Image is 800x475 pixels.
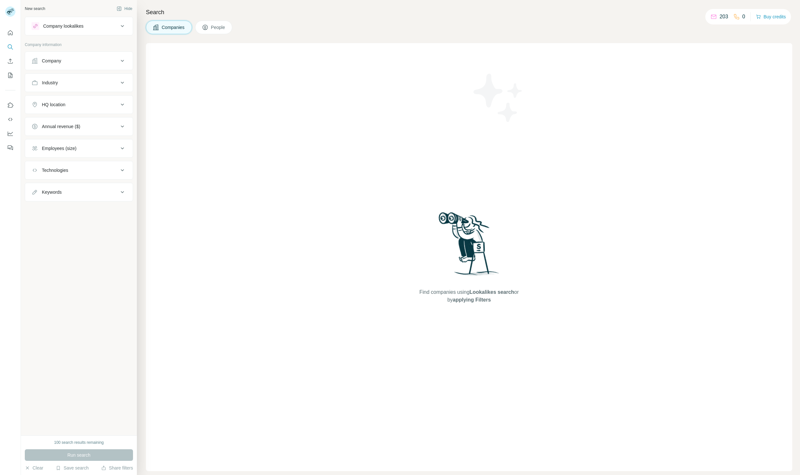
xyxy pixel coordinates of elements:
div: 100 search results remaining [54,440,104,445]
div: Company lookalikes [43,23,83,29]
p: Company information [25,42,133,48]
button: Clear [25,465,43,471]
button: Share filters [101,465,133,471]
button: Annual revenue ($) [25,119,133,134]
button: Employees (size) [25,141,133,156]
button: Industry [25,75,133,90]
div: New search [25,6,45,12]
button: Dashboard [5,128,15,139]
button: Buy credits [756,12,786,21]
img: Surfe Illustration - Stars [469,69,527,127]
div: Technologies [42,167,68,173]
div: Industry [42,79,58,86]
button: My lists [5,70,15,81]
button: Quick start [5,27,15,39]
button: Company [25,53,133,69]
button: Technologies [25,163,133,178]
span: Lookalikes search [470,289,514,295]
p: 0 [742,13,745,21]
button: Save search [56,465,89,471]
img: Surfe Illustration - Woman searching with binoculars [436,210,503,282]
div: Company [42,58,61,64]
div: Keywords [42,189,62,195]
span: People [211,24,226,31]
div: Annual revenue ($) [42,123,80,130]
span: Companies [162,24,185,31]
button: Hide [112,4,137,14]
button: Enrich CSV [5,55,15,67]
button: Use Surfe on LinkedIn [5,99,15,111]
button: Feedback [5,142,15,154]
h4: Search [146,8,792,17]
button: HQ location [25,97,133,112]
span: Find companies using or by [417,288,520,304]
div: HQ location [42,101,65,108]
button: Use Surfe API [5,114,15,125]
p: 203 [719,13,728,21]
button: Search [5,41,15,53]
span: applying Filters [453,297,491,303]
div: Employees (size) [42,145,76,152]
button: Keywords [25,184,133,200]
button: Company lookalikes [25,18,133,34]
